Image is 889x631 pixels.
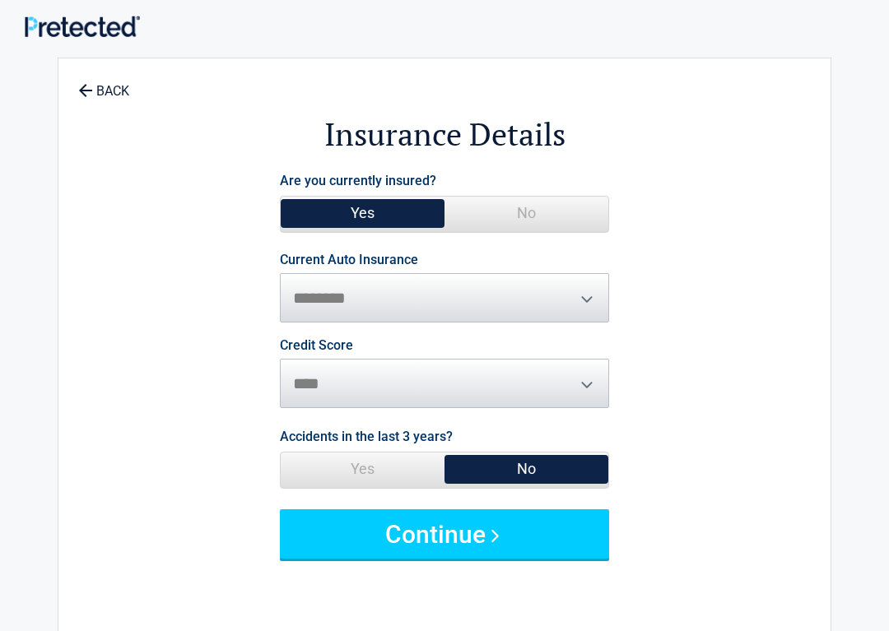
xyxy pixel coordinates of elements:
a: BACK [75,69,133,98]
span: No [444,452,608,485]
span: No [444,197,608,230]
span: Yes [281,197,444,230]
button: Continue [280,509,609,559]
h2: Insurance Details [149,114,740,155]
label: Credit Score [280,339,353,352]
label: Current Auto Insurance [280,253,418,267]
img: Main Logo [25,16,140,36]
label: Are you currently insured? [280,169,436,192]
label: Accidents in the last 3 years? [280,425,453,448]
span: Yes [281,452,444,485]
